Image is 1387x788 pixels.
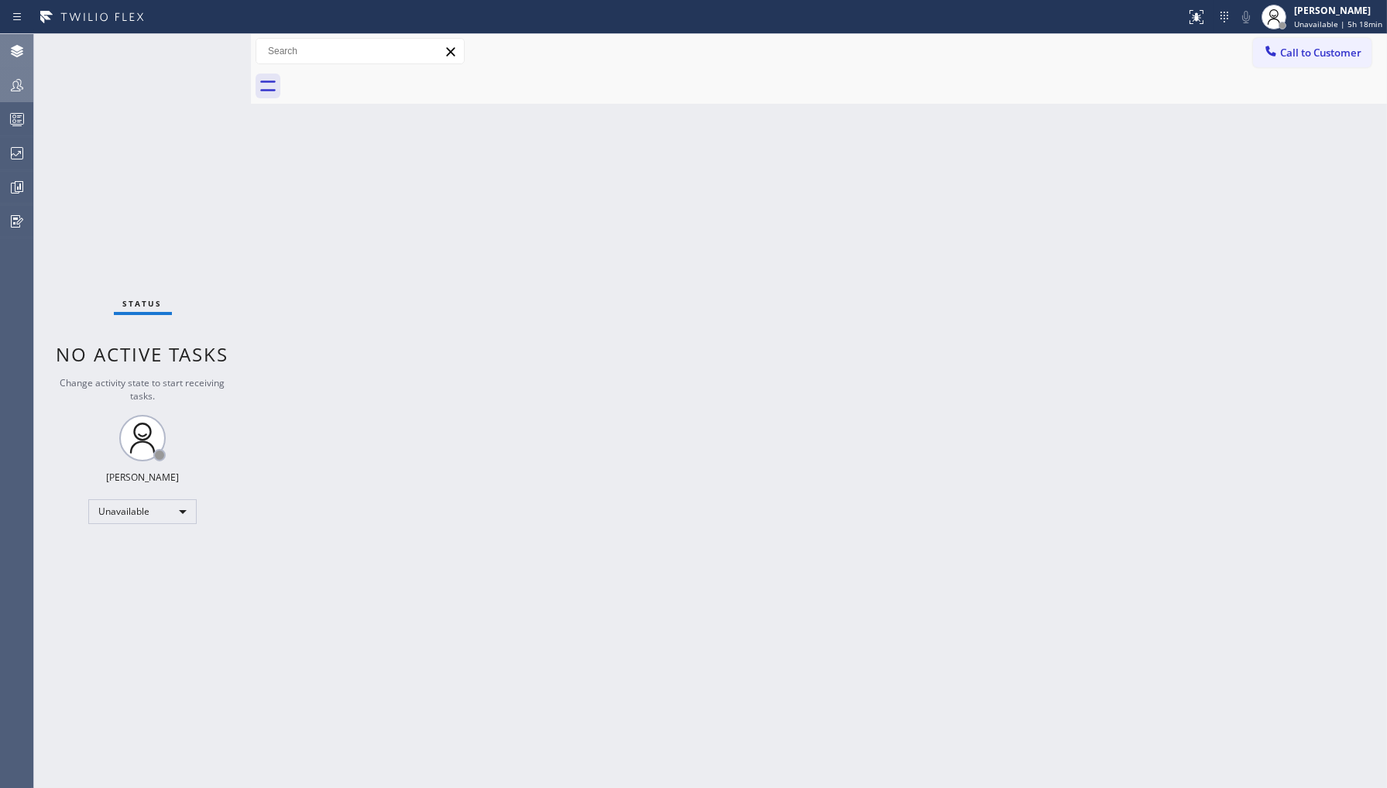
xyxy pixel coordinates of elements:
[106,471,179,484] div: [PERSON_NAME]
[88,499,197,524] div: Unavailable
[1253,38,1372,67] button: Call to Customer
[1235,6,1257,28] button: Mute
[1294,19,1382,29] span: Unavailable | 5h 18min
[1280,46,1361,60] span: Call to Customer
[57,341,229,367] span: No active tasks
[60,376,225,403] span: Change activity state to start receiving tasks.
[1294,4,1382,17] div: [PERSON_NAME]
[123,298,163,309] span: Status
[256,39,464,63] input: Search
